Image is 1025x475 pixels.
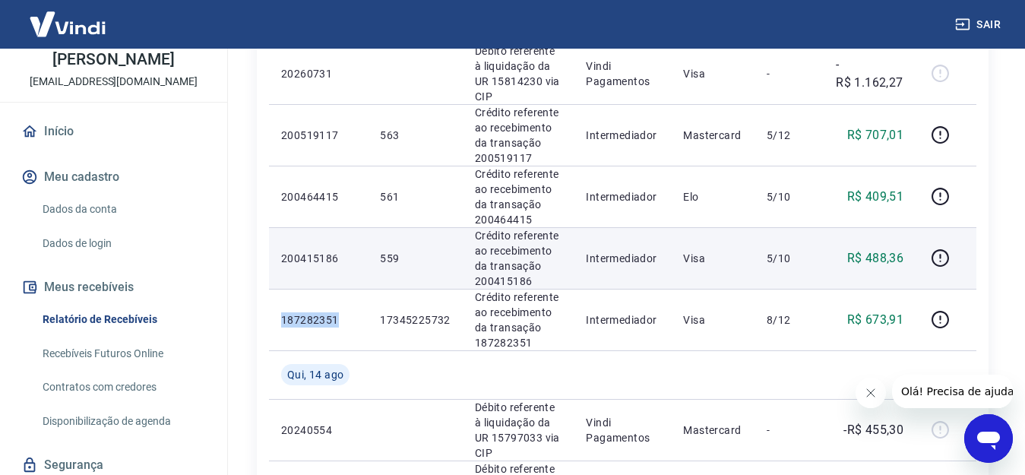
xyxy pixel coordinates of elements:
[964,414,1013,463] iframe: Botão para abrir a janela de mensagens
[36,194,209,225] a: Dados da conta
[767,251,811,266] p: 5/10
[475,166,562,227] p: Crédito referente ao recebimento da transação 200464415
[683,251,742,266] p: Visa
[586,312,659,328] p: Intermediador
[836,55,903,92] p: -R$ 1.162,27
[287,367,343,382] span: Qui, 14 ago
[586,415,659,445] p: Vindi Pagamentos
[18,1,117,47] img: Vindi
[586,251,659,266] p: Intermediador
[18,115,209,148] a: Início
[281,312,356,328] p: 187282351
[475,228,562,289] p: Crédito referente ao recebimento da transação 200415186
[475,43,562,104] p: Débito referente à liquidação da UR 15814230 via CIP
[380,189,450,204] p: 561
[586,128,659,143] p: Intermediador
[767,423,811,438] p: -
[683,128,742,143] p: Mastercard
[36,338,209,369] a: Recebíveis Futuros Online
[586,189,659,204] p: Intermediador
[380,128,450,143] p: 563
[892,375,1013,408] iframe: Mensagem da empresa
[767,312,811,328] p: 8/12
[380,251,450,266] p: 559
[281,423,356,438] p: 20240554
[281,251,356,266] p: 200415186
[683,423,742,438] p: Mastercard
[52,52,174,68] p: [PERSON_NAME]
[9,11,128,23] span: Olá! Precisa de ajuda?
[586,59,659,89] p: Vindi Pagamentos
[18,160,209,194] button: Meu cadastro
[475,105,562,166] p: Crédito referente ao recebimento da transação 200519117
[30,74,198,90] p: [EMAIL_ADDRESS][DOMAIN_NAME]
[36,372,209,403] a: Contratos com credores
[847,311,904,329] p: R$ 673,91
[475,400,562,461] p: Débito referente à liquidação da UR 15797033 via CIP
[683,66,742,81] p: Visa
[952,11,1007,39] button: Sair
[847,188,904,206] p: R$ 409,51
[856,378,886,408] iframe: Fechar mensagem
[767,66,811,81] p: -
[767,128,811,143] p: 5/12
[36,406,209,437] a: Disponibilização de agenda
[683,312,742,328] p: Visa
[767,189,811,204] p: 5/10
[18,271,209,304] button: Meus recebíveis
[683,189,742,204] p: Elo
[475,290,562,350] p: Crédito referente ao recebimento da transação 187282351
[847,249,904,268] p: R$ 488,36
[281,128,356,143] p: 200519117
[847,126,904,144] p: R$ 707,01
[281,66,356,81] p: 20260731
[380,312,450,328] p: 17345225732
[36,228,209,259] a: Dados de login
[843,421,903,439] p: -R$ 455,30
[36,304,209,335] a: Relatório de Recebíveis
[281,189,356,204] p: 200464415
